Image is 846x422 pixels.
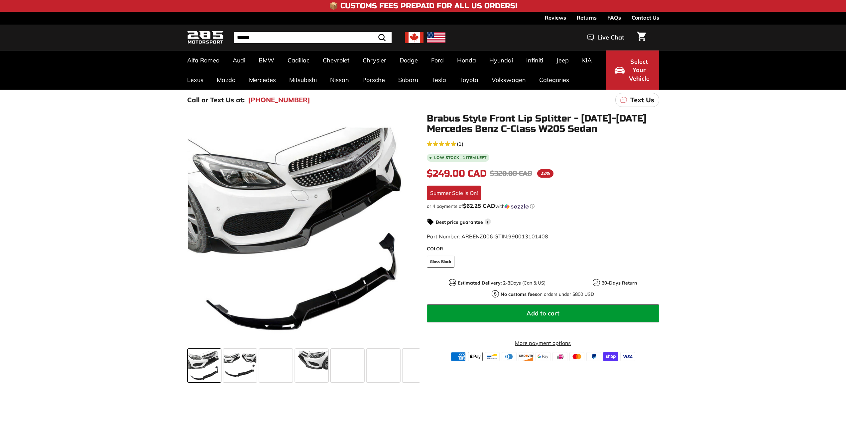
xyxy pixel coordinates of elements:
img: diners_club [502,352,517,361]
a: Volkswagen [485,70,533,90]
h4: 📦 Customs Fees Prepaid for All US Orders! [329,2,517,10]
a: Dodge [393,50,424,70]
a: Ford [424,50,450,70]
a: Mitsubishi [283,70,323,90]
span: Live Chat [597,33,624,42]
a: Text Us [615,93,659,107]
a: Chevrolet [316,50,356,70]
span: Select Your Vehicle [628,57,651,83]
a: Contact Us [632,12,659,23]
a: Tesla [425,70,453,90]
img: Sezzle [505,204,529,210]
input: Search [234,32,392,43]
button: Live Chat [579,29,633,46]
a: BMW [252,50,281,70]
a: 5.0 rating (1 votes) [427,139,659,148]
span: 22% [537,169,553,178]
a: Lexus [181,70,210,90]
span: (1) [457,140,463,148]
img: paypal [586,352,601,361]
a: Mercedes [242,70,283,90]
p: on orders under $800 USD [501,291,594,298]
h1: Brabus Style Front Lip Splitter - [DATE]-[DATE] Mercedes Benz C-Class W205 Sedan [427,114,659,134]
a: Porsche [356,70,392,90]
img: apple_pay [468,352,483,361]
strong: 30-Days Return [602,280,637,286]
span: Part Number: ARBENZ006 GTIN: [427,233,548,240]
div: or 4 payments of with [427,203,659,210]
a: Infiniti [520,50,550,70]
a: Honda [450,50,483,70]
a: Cart [633,26,650,49]
span: $320.00 CAD [490,169,532,178]
img: ideal [552,352,567,361]
span: Low stock - 1 item left [434,156,487,160]
a: Alfa Romeo [181,50,226,70]
a: Subaru [392,70,425,90]
a: KIA [575,50,598,70]
span: Add to cart [527,309,559,317]
a: More payment options [427,339,659,347]
button: Add to cart [427,304,659,322]
img: master [569,352,584,361]
img: Logo_285_Motorsport_areodynamics_components [187,30,224,45]
a: Nissan [323,70,356,90]
p: Text Us [630,95,654,105]
a: Hyundai [483,50,520,70]
label: COLOR [427,245,659,252]
strong: No customs fees [501,291,537,297]
a: Toyota [453,70,485,90]
a: Returns [577,12,597,23]
strong: Best price guarantee [436,219,483,225]
img: shopify_pay [603,352,618,361]
img: discover [519,352,534,361]
img: google_pay [536,352,550,361]
span: $62.25 CAD [463,202,495,209]
img: american_express [451,352,466,361]
a: FAQs [607,12,621,23]
a: [PHONE_NUMBER] [248,95,310,105]
span: 990013101408 [508,233,548,240]
a: Categories [533,70,576,90]
img: visa [620,352,635,361]
span: $249.00 CAD [427,168,487,179]
a: Audi [226,50,252,70]
strong: Estimated Delivery: 2-3 [458,280,510,286]
img: bancontact [485,352,500,361]
p: Days (Can & US) [458,280,545,287]
div: Summer Sale is On! [427,186,481,200]
a: Mazda [210,70,242,90]
a: Jeep [550,50,575,70]
a: Cadillac [281,50,316,70]
p: Call or Text Us at: [187,95,245,105]
span: i [485,218,491,225]
a: Chrysler [356,50,393,70]
button: Select Your Vehicle [606,50,659,90]
a: Reviews [545,12,566,23]
div: or 4 payments of$62.25 CADwithSezzle Click to learn more about Sezzle [427,203,659,210]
